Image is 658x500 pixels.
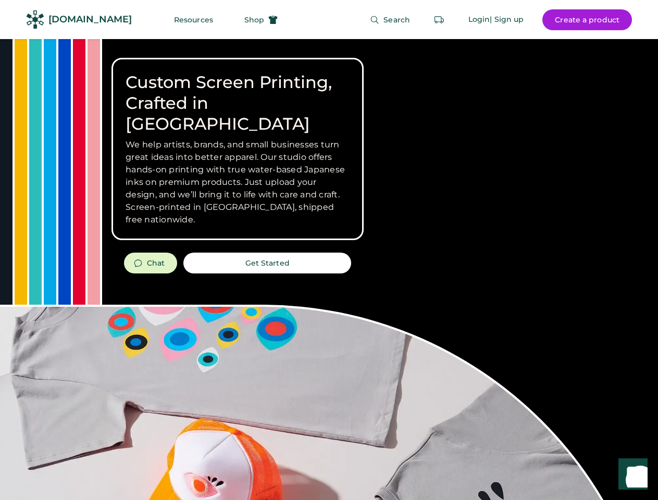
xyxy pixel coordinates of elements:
div: | Sign up [490,15,524,25]
span: Shop [244,16,264,23]
h3: We help artists, brands, and small businesses turn great ideas into better apparel. Our studio of... [126,139,350,226]
span: Search [383,16,410,23]
button: Resources [162,9,226,30]
h1: Custom Screen Printing, Crafted in [GEOGRAPHIC_DATA] [126,72,350,134]
div: Login [468,15,490,25]
iframe: Front Chat [609,453,653,498]
button: Shop [232,9,290,30]
button: Search [357,9,423,30]
button: Get Started [183,253,351,273]
button: Chat [124,253,177,273]
img: Rendered Logo - Screens [26,10,44,29]
div: [DOMAIN_NAME] [48,13,132,26]
button: Create a product [542,9,632,30]
button: Retrieve an order [429,9,450,30]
